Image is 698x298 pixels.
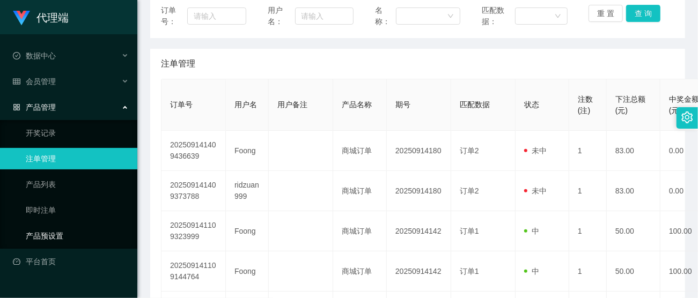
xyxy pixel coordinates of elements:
[387,171,451,211] td: 20250914180
[626,5,660,22] button: 查 询
[161,211,226,251] td: 202509141109323999
[387,211,451,251] td: 20250914142
[268,5,295,27] span: 用户名：
[13,52,20,59] i: 图标: check-circle-o
[447,13,454,20] i: 图标: down
[234,100,257,109] span: 用户名
[161,251,226,292] td: 202509141109144764
[524,100,539,109] span: 状态
[13,77,56,86] span: 会员管理
[395,100,410,109] span: 期号
[524,267,539,275] span: 中
[333,211,387,251] td: 商城订单
[387,131,451,171] td: 20250914180
[524,227,539,235] span: 中
[226,211,269,251] td: Foong
[226,171,269,211] td: ridzuan999
[524,146,547,155] span: 未中
[26,174,129,195] a: 产品列表
[295,8,354,25] input: 请输入
[161,57,195,70] span: 注单管理
[226,131,269,171] td: Foong
[36,1,69,35] h1: 代理端
[333,251,387,292] td: 商城订单
[13,13,69,21] a: 代理端
[161,131,226,171] td: 202509141409436639
[589,5,623,22] button: 重 置
[524,187,547,195] span: 未中
[607,131,660,171] td: 83.00
[13,51,56,60] span: 数据中心
[482,5,515,27] span: 匹配数据：
[13,251,129,272] a: 图标: dashboard平台首页
[333,171,387,211] td: 商城订单
[681,111,693,123] i: 图标: setting
[13,11,30,26] img: logo.9652507e.png
[161,171,226,211] td: 202509141409373788
[226,251,269,292] td: Foong
[569,251,607,292] td: 1
[26,199,129,221] a: 即时注单
[578,95,593,115] span: 注数(注)
[375,5,396,27] span: 名称：
[460,227,479,235] span: 订单1
[607,171,660,211] td: 83.00
[161,5,187,27] span: 订单号：
[615,95,645,115] span: 下注总额(元)
[555,13,561,20] i: 图标: down
[569,211,607,251] td: 1
[460,146,479,155] span: 订单2
[26,148,129,169] a: 注单管理
[342,100,372,109] span: 产品名称
[26,122,129,144] a: 开奖记录
[607,211,660,251] td: 50.00
[277,100,307,109] span: 用户备注
[333,131,387,171] td: 商城订单
[460,187,479,195] span: 订单2
[13,103,20,111] i: 图标: appstore-o
[13,103,56,111] span: 产品管理
[26,225,129,247] a: 产品预设置
[569,171,607,211] td: 1
[187,8,246,25] input: 请输入
[460,100,490,109] span: 匹配数据
[387,251,451,292] td: 20250914142
[569,131,607,171] td: 1
[170,100,193,109] span: 订单号
[460,267,479,275] span: 订单1
[13,78,20,85] i: 图标: table
[607,251,660,292] td: 50.00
